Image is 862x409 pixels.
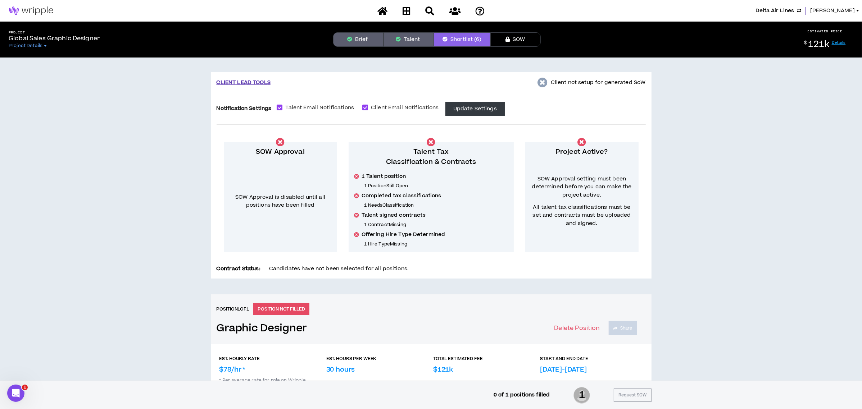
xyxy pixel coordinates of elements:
button: Talent [384,32,434,47]
span: 1 [573,386,590,404]
span: Talent Email Notifications [282,104,357,112]
h6: Position 1 of 1 [217,306,249,312]
p: Project Active? [531,147,633,157]
span: Delta Air Lines [756,7,794,15]
p: $78/hr [219,365,246,374]
p: EST. HOURS PER WEEK [326,355,377,362]
p: START AND END DATE [540,355,588,362]
p: 0 of 1 positions filled [494,391,550,399]
p: 30 hours [326,365,355,374]
span: Project Details [9,43,42,49]
button: Delete Position [554,321,600,335]
span: Candidates have not been selected for all positions. [269,265,409,272]
span: SOW Approval setting must been determined before you can make the project active. [531,175,633,199]
span: 1 Talent position [362,173,406,180]
button: Request SOW [614,389,651,402]
p: 1 Needs Classification [364,202,508,208]
p: Client not setup for generated SoW [551,79,646,87]
p: [DATE]-[DATE] [540,365,587,374]
button: Shortlist (6) [434,32,490,47]
span: SOW Approval is disabled until all positions have been filled [235,193,325,209]
button: Brief [333,32,384,47]
button: Update Settings [445,102,505,116]
span: Talent signed contracts [362,212,426,219]
p: 1 Position Still Open [364,183,508,189]
span: All talent tax classifications must be set and contracts must be uploaded and signed. [531,203,633,228]
span: 1 [22,385,28,390]
a: Graphic Designer [217,322,307,335]
p: ESTIMATED PRICE [808,29,843,33]
button: Share [609,321,637,335]
span: 121k [808,38,830,51]
a: Details [832,40,846,45]
p: TOTAL ESTIMATED FEE [433,355,483,362]
sup: $ [804,40,807,46]
p: * Per average rate for role on Wripple [219,374,643,383]
span: Completed tax classifications [362,192,441,199]
p: SOW Approval [230,147,331,157]
h5: Project [9,31,100,35]
button: Delta Air Lines [756,7,801,15]
p: 1 Contract Missing [364,222,508,228]
span: Client Email Notifications [368,104,442,112]
p: POSITION NOT FILLED [253,303,309,315]
p: $121k [433,365,453,374]
p: Contract Status: [217,265,260,273]
button: SOW [490,32,541,47]
p: Talent Tax Classification & Contracts [354,147,508,167]
label: Notification Settings [217,102,272,115]
p: 1 Hire Type Missing [364,241,508,247]
p: Global Sales Graphic Designer [9,34,100,43]
p: CLIENT LEAD TOOLS [217,79,271,87]
span: [PERSON_NAME] [810,7,855,15]
p: EST. HOURLY RATE [219,355,260,362]
iframe: Intercom live chat [7,385,24,402]
span: Offering Hire Type Determined [362,231,445,238]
